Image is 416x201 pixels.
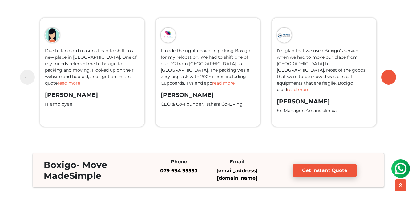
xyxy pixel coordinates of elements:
img: boxigo_girl_icon [45,28,60,43]
h6: Phone [154,159,204,165]
p: CEO & Co-Founder, Isthara Co-Living [161,101,255,108]
h3: [PERSON_NAME] [161,91,255,98]
p: Sr. Manager, Amaris clinical [277,107,371,114]
a: 079 694 95553 [160,168,197,174]
img: boxigo_girl_icon [277,28,292,43]
p: I made the right choice in picking Boxigo for my relocation. We had to shift one of our PG from [... [161,48,255,86]
span: Simple [69,170,101,181]
img: whatsapp-icon.svg [6,6,18,19]
p: I’m glad that we used Boxigo’s service when we had to move our place from [GEOGRAPHIC_DATA] to [G... [277,48,371,93]
a: [EMAIL_ADDRESS][DOMAIN_NAME] [216,168,258,181]
span: read more [287,87,309,92]
span: read more [58,80,80,86]
p: IT employee [45,101,139,108]
h3: [PERSON_NAME] [277,98,371,105]
p: Due to landlord reasons I had to shift to a new place in [GEOGRAPHIC_DATA]. One of my friends ref... [45,48,139,86]
span: Boxigo [44,160,76,170]
img: boxigo_girl_icon [161,28,176,43]
img: previous-testimonial [25,76,30,79]
h6: Email [212,159,262,165]
h3: - Move Made [39,160,144,181]
h3: [PERSON_NAME] [45,91,139,98]
button: scroll up [395,179,406,191]
span: read more [212,80,235,86]
a: Get Instant Quote [293,164,357,177]
img: next-testimonial [386,75,391,78]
